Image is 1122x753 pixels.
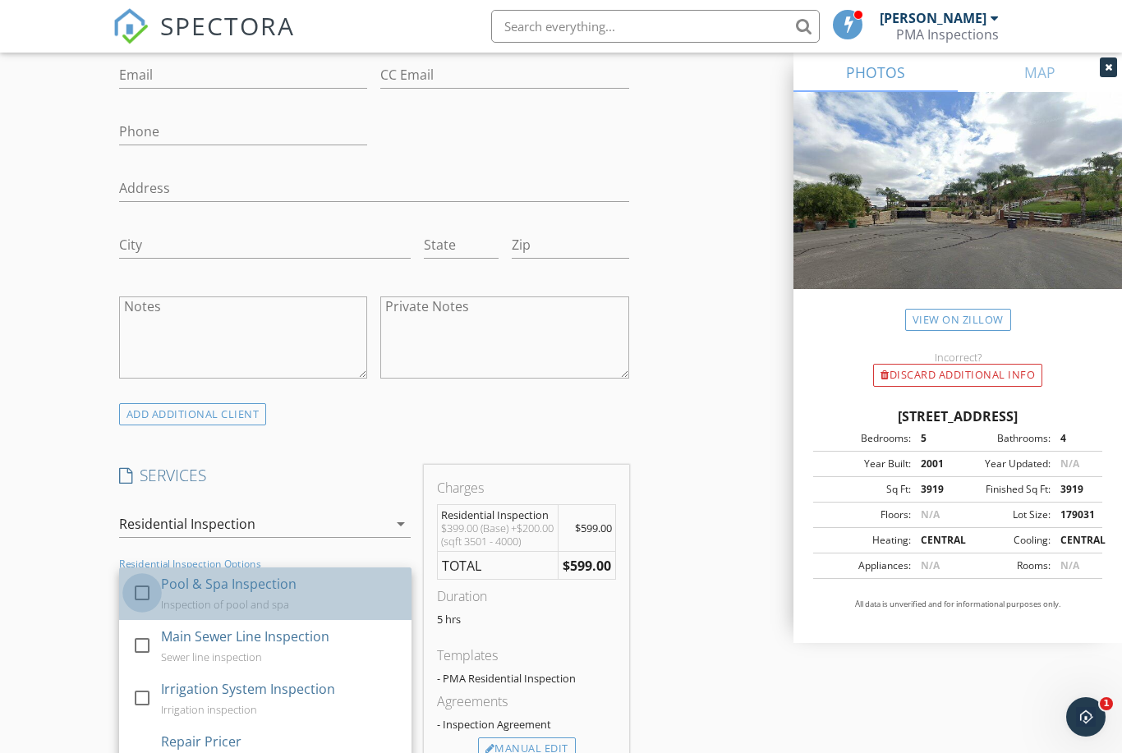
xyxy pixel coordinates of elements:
[911,431,958,446] div: 5
[161,627,329,646] div: Main Sewer Line Inspection
[1051,507,1097,522] div: 179031
[818,533,911,548] div: Heating:
[437,718,616,731] div: - Inspection Agreement
[1100,697,1113,710] span: 1
[437,645,616,665] div: Templates
[958,482,1051,497] div: Finished Sq Ft:
[160,8,295,43] span: SPECTORA
[911,482,958,497] div: 3919
[958,457,1051,471] div: Year Updated:
[161,679,335,699] div: Irrigation System Inspection
[113,22,295,57] a: SPECTORA
[873,364,1042,387] div: Discard Additional info
[438,551,559,580] td: TOTAL
[1051,533,1097,548] div: CENTRAL
[437,613,616,626] p: 5 hrs
[441,521,554,548] div: $399.00 (Base) +$200.00 (sqft 3501 - 4000)
[437,586,616,606] div: Duration
[161,703,257,716] div: Irrigation inspection
[880,10,986,26] div: [PERSON_NAME]
[437,672,616,685] div: - PMA Residential Inspection
[958,533,1051,548] div: Cooling:
[905,309,1011,331] a: View on Zillow
[911,533,958,548] div: CENTRAL
[161,598,289,611] div: Inspection of pool and spa
[491,10,820,43] input: Search everything...
[793,92,1122,328] img: streetview
[896,26,999,43] div: PMA Inspections
[958,53,1122,92] a: MAP
[113,8,149,44] img: The Best Home Inspection Software - Spectora
[161,732,241,751] div: Repair Pricer
[921,507,940,521] span: N/A
[391,514,411,534] i: arrow_drop_down
[793,351,1122,364] div: Incorrect?
[1051,482,1097,497] div: 3919
[818,558,911,573] div: Appliances:
[575,521,612,535] span: $599.00
[437,691,616,711] div: Agreements
[161,650,262,663] div: Sewer line inspection
[119,403,267,425] div: ADD ADDITIONAL client
[818,431,911,446] div: Bedrooms:
[813,599,1102,610] p: All data is unverified and for informational purposes only.
[793,53,958,92] a: PHOTOS
[818,482,911,497] div: Sq Ft:
[563,557,611,575] strong: $599.00
[1066,697,1106,737] iframe: Intercom live chat
[437,478,616,498] div: Charges
[119,465,412,486] h4: SERVICES
[911,457,958,471] div: 2001
[119,517,255,531] div: Residential Inspection
[1060,457,1079,471] span: N/A
[161,574,297,594] div: Pool & Spa Inspection
[958,558,1051,573] div: Rooms:
[813,406,1102,426] div: [STREET_ADDRESS]
[818,507,911,522] div: Floors:
[958,507,1051,522] div: Lot Size:
[921,558,940,572] span: N/A
[441,508,554,521] div: Residential Inspection
[1060,558,1079,572] span: N/A
[818,457,911,471] div: Year Built:
[1051,431,1097,446] div: 4
[958,431,1051,446] div: Bathrooms:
